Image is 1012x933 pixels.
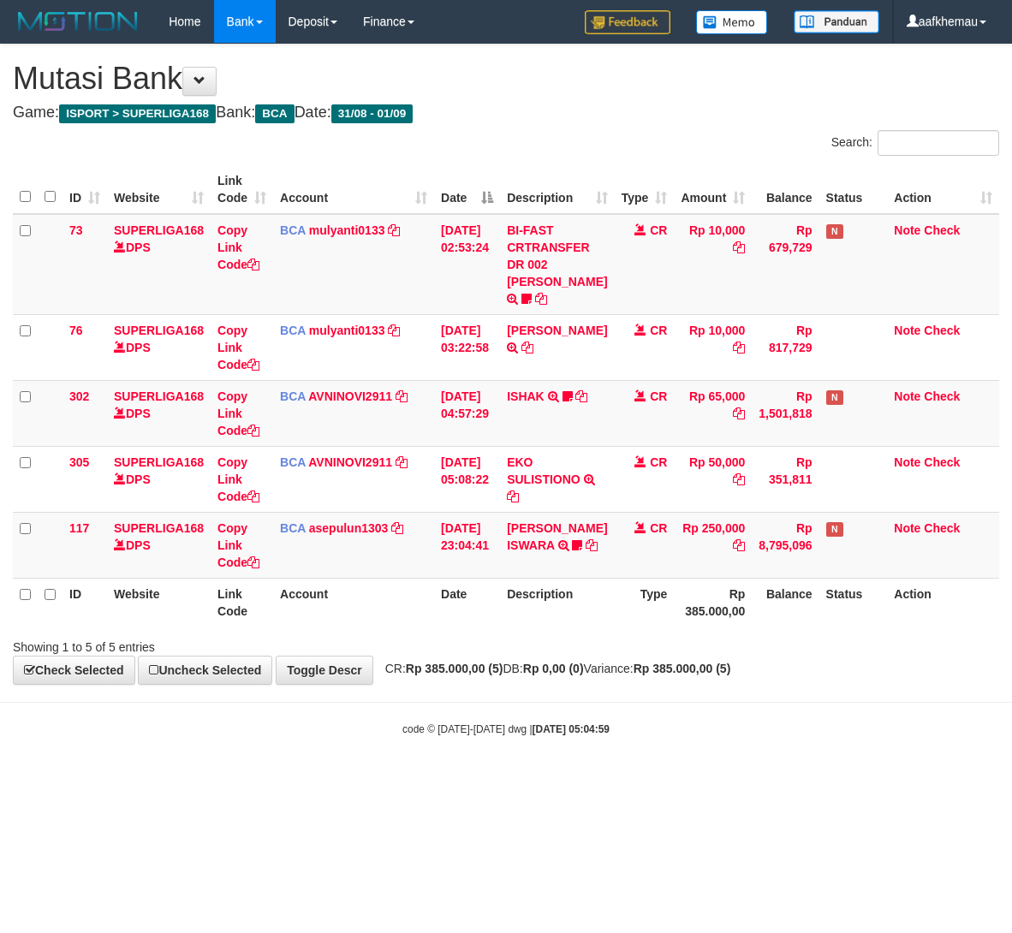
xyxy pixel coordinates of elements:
[138,656,272,685] a: Uncheck Selected
[894,223,920,237] a: Note
[211,578,273,627] th: Link Code
[674,214,752,315] td: Rp 10,000
[826,224,843,239] span: Has Note
[217,223,259,271] a: Copy Link Code
[280,521,306,535] span: BCA
[273,578,434,627] th: Account
[819,165,888,214] th: Status
[615,578,675,627] th: Type
[309,521,389,535] a: asepulun1303
[826,390,843,405] span: Has Note
[650,324,667,337] span: CR
[434,512,500,578] td: [DATE] 23:04:41
[586,538,598,552] a: Copy DIONYSIUS ISWARA to clipboard
[107,578,211,627] th: Website
[650,455,667,469] span: CR
[388,223,400,237] a: Copy mulyanti0133 to clipboard
[924,521,960,535] a: Check
[59,104,216,123] span: ISPORT > SUPERLIGA168
[500,578,614,627] th: Description
[650,521,667,535] span: CR
[69,223,83,237] span: 73
[674,578,752,627] th: Rp 385.000,00
[733,241,745,254] a: Copy Rp 10,000 to clipboard
[396,455,408,469] a: Copy AVNINOVI2911 to clipboard
[107,314,211,380] td: DPS
[211,165,273,214] th: Link Code: activate to sort column ascending
[63,165,107,214] th: ID: activate to sort column ascending
[752,446,819,512] td: Rp 351,811
[924,389,960,403] a: Check
[650,223,667,237] span: CR
[523,662,584,675] strong: Rp 0,00 (0)
[674,314,752,380] td: Rp 10,000
[114,521,204,535] a: SUPERLIGA168
[521,341,533,354] a: Copy DEWI PITRI NINGSIH to clipboard
[674,165,752,214] th: Amount: activate to sort column ascending
[533,723,610,735] strong: [DATE] 05:04:59
[107,214,211,315] td: DPS
[878,130,999,156] input: Search:
[674,446,752,512] td: Rp 50,000
[831,130,999,156] label: Search:
[507,389,545,403] a: ISHAK
[69,521,89,535] span: 117
[217,389,259,437] a: Copy Link Code
[377,662,731,675] span: CR: DB: Variance:
[894,455,920,469] a: Note
[434,314,500,380] td: [DATE] 03:22:58
[507,324,607,337] a: [PERSON_NAME]
[826,522,843,537] span: Has Note
[280,223,306,237] span: BCA
[308,455,392,469] a: AVNINOVI2911
[752,314,819,380] td: Rp 817,729
[406,662,503,675] strong: Rp 385.000,00 (5)
[434,214,500,315] td: [DATE] 02:53:24
[107,165,211,214] th: Website: activate to sort column ascending
[331,104,414,123] span: 31/08 - 01/09
[434,165,500,214] th: Date: activate to sort column descending
[280,324,306,337] span: BCA
[819,578,888,627] th: Status
[280,455,306,469] span: BCA
[733,472,745,486] a: Copy Rp 50,000 to clipboard
[615,165,675,214] th: Type: activate to sort column ascending
[114,223,204,237] a: SUPERLIGA168
[276,656,373,685] a: Toggle Descr
[107,380,211,446] td: DPS
[114,455,204,469] a: SUPERLIGA168
[69,389,89,403] span: 302
[585,10,670,34] img: Feedback.jpg
[107,512,211,578] td: DPS
[752,512,819,578] td: Rp 8,795,096
[752,165,819,214] th: Balance
[391,521,403,535] a: Copy asepulun1303 to clipboard
[217,324,259,371] a: Copy Link Code
[696,10,768,34] img: Button%20Memo.svg
[396,389,408,403] a: Copy AVNINOVI2911 to clipboard
[273,165,434,214] th: Account: activate to sort column ascending
[434,578,500,627] th: Date
[402,723,610,735] small: code © [DATE]-[DATE] dwg |
[63,578,107,627] th: ID
[887,165,999,214] th: Action: activate to sort column ascending
[752,380,819,446] td: Rp 1,501,818
[674,512,752,578] td: Rp 250,000
[733,538,745,552] a: Copy Rp 250,000 to clipboard
[13,9,143,34] img: MOTION_logo.png
[69,324,83,337] span: 76
[924,223,960,237] a: Check
[894,389,920,403] a: Note
[650,389,667,403] span: CR
[894,324,920,337] a: Note
[500,214,614,315] td: BI-FAST CRTRANSFER DR 002 [PERSON_NAME]
[114,389,204,403] a: SUPERLIGA168
[13,632,409,656] div: Showing 1 to 5 of 5 entries
[13,104,999,122] h4: Game: Bank: Date:
[13,656,135,685] a: Check Selected
[309,324,385,337] a: mulyanti0133
[107,446,211,512] td: DPS
[887,578,999,627] th: Action
[114,324,204,337] a: SUPERLIGA168
[752,578,819,627] th: Balance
